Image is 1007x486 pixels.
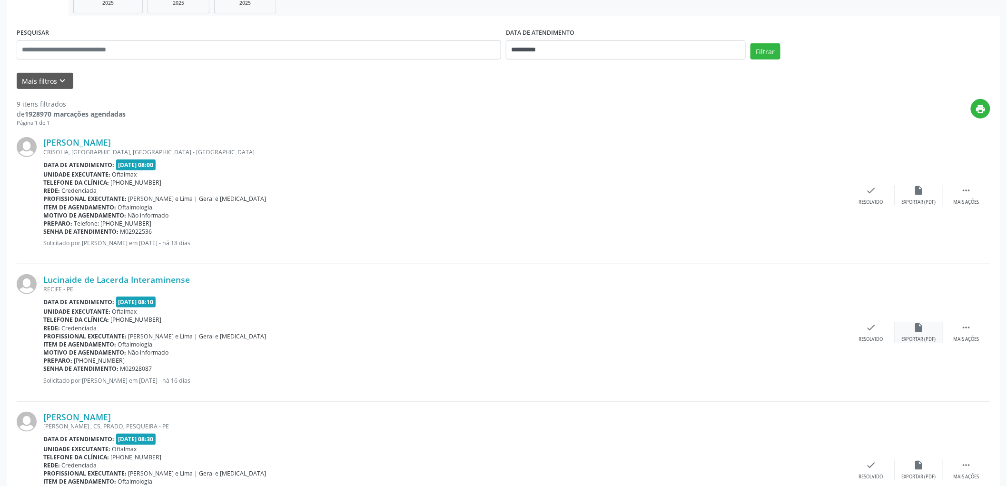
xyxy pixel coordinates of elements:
[954,474,979,480] div: Mais ações
[902,474,936,480] div: Exportar (PDF)
[17,119,126,127] div: Página 1 de 1
[43,211,126,219] b: Motivo de agendamento:
[17,26,49,40] label: PESQUISAR
[43,453,109,461] b: Telefone da clínica:
[128,348,169,357] span: Não informado
[116,297,156,307] span: [DATE] 08:10
[43,332,127,340] b: Profissional executante:
[43,469,127,477] b: Profissional executante:
[128,211,169,219] span: Não informado
[859,199,883,206] div: Resolvido
[17,99,126,109] div: 9 itens filtrados
[954,199,979,206] div: Mais ações
[116,159,156,170] span: [DATE] 08:00
[43,461,60,469] b: Rede:
[43,422,848,430] div: [PERSON_NAME] , CS, PRADO, PESQUEIRA - PE
[120,365,152,373] span: M02928087
[43,179,109,187] b: Telefone da clínica:
[902,336,936,343] div: Exportar (PDF)
[43,377,848,385] p: Solicitado por [PERSON_NAME] em [DATE] - há 16 dias
[506,26,574,40] label: DATA DE ATENDIMENTO
[112,170,137,179] span: Oftalmax
[43,357,72,365] b: Preparo:
[17,274,37,294] img: img
[961,460,972,470] i: 
[111,316,162,324] span: [PHONE_NUMBER]
[43,187,60,195] b: Rede:
[43,161,114,169] b: Data de atendimento:
[866,185,877,196] i: check
[118,203,153,211] span: Oftalmologia
[118,340,153,348] span: Oftalmologia
[62,187,97,195] span: Credenciada
[866,322,877,333] i: check
[25,109,126,119] strong: 1928970 marcações agendadas
[43,228,118,236] b: Senha de atendimento:
[43,307,110,316] b: Unidade executante:
[128,332,267,340] span: [PERSON_NAME] e Lima | Geral e [MEDICAL_DATA]
[111,179,162,187] span: [PHONE_NUMBER]
[902,199,936,206] div: Exportar (PDF)
[914,185,924,196] i: insert_drive_file
[74,219,152,228] span: Telefone: [PHONE_NUMBER]
[43,274,190,285] a: Lucinaide de Lacerda Interaminense
[17,412,37,432] img: img
[17,137,37,157] img: img
[914,322,924,333] i: insert_drive_file
[43,298,114,306] b: Data de atendimento:
[43,477,116,486] b: Item de agendamento:
[128,469,267,477] span: [PERSON_NAME] e Lima | Geral e [MEDICAL_DATA]
[43,348,126,357] b: Motivo de agendamento:
[43,239,848,247] p: Solicitado por [PERSON_NAME] em [DATE] - há 18 dias
[43,285,848,293] div: RECIFE - PE
[750,43,780,60] button: Filtrar
[43,340,116,348] b: Item de agendamento:
[43,445,110,453] b: Unidade executante:
[118,477,153,486] span: Oftalmologia
[914,460,924,470] i: insert_drive_file
[128,195,267,203] span: [PERSON_NAME] e Lima | Geral e [MEDICAL_DATA]
[111,453,162,461] span: [PHONE_NUMBER]
[74,357,125,365] span: [PHONE_NUMBER]
[43,435,114,443] b: Data de atendimento:
[112,445,137,453] span: Oftalmax
[112,307,137,316] span: Oftalmax
[43,170,110,179] b: Unidade executante:
[866,460,877,470] i: check
[43,219,72,228] b: Preparo:
[43,412,111,422] a: [PERSON_NAME]
[17,109,126,119] div: de
[58,76,68,86] i: keyboard_arrow_down
[43,195,127,203] b: Profissional executante:
[62,461,97,469] span: Credenciada
[43,203,116,211] b: Item de agendamento:
[43,365,118,373] b: Senha de atendimento:
[62,324,97,332] span: Credenciada
[961,322,972,333] i: 
[961,185,972,196] i: 
[43,324,60,332] b: Rede:
[43,316,109,324] b: Telefone da clínica:
[954,336,979,343] div: Mais ações
[859,336,883,343] div: Resolvido
[43,148,848,156] div: CRISOLIA, [GEOGRAPHIC_DATA], [GEOGRAPHIC_DATA] - [GEOGRAPHIC_DATA]
[116,434,156,445] span: [DATE] 08:30
[120,228,152,236] span: M02922536
[976,104,986,114] i: print
[43,137,111,148] a: [PERSON_NAME]
[859,474,883,480] div: Resolvido
[17,73,73,89] button: Mais filtroskeyboard_arrow_down
[971,99,990,119] button: print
